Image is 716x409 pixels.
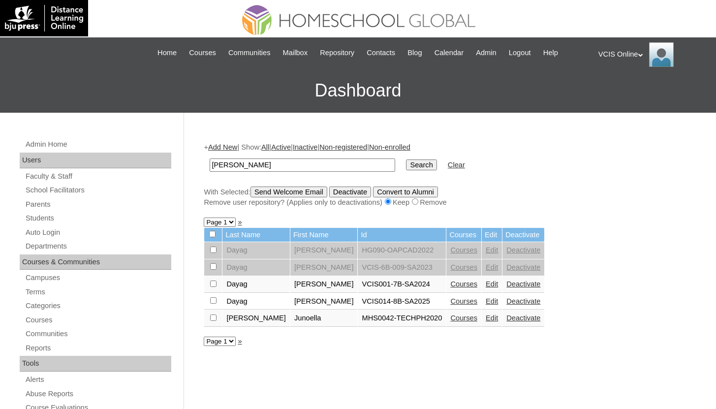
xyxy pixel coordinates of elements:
td: [PERSON_NAME] [290,259,358,276]
span: Mailbox [283,47,308,59]
a: Deactivate [506,314,540,322]
a: Abuse Reports [25,388,171,400]
td: VCIS014-8B-SA2025 [358,293,446,310]
a: Faculty & Staff [25,170,171,183]
span: Calendar [435,47,464,59]
td: Dayag [222,259,290,276]
a: Active [271,143,291,151]
span: Logout [509,47,531,59]
td: Last Name [222,228,290,242]
div: Courses & Communities [20,254,171,270]
a: Help [538,47,563,59]
td: HG090-OAPCAD2022 [358,242,446,259]
div: + | Show: | | | | [204,142,691,207]
a: Calendar [430,47,468,59]
a: Clear [448,161,465,169]
td: Dayag [222,242,290,259]
a: Reports [25,342,171,354]
div: VCIS Online [598,42,706,67]
a: Campuses [25,272,171,284]
a: School Facilitators [25,184,171,196]
a: Deactivate [506,246,540,254]
td: MHS0042-TECHPH2020 [358,310,446,327]
a: Add New [208,143,237,151]
a: All [261,143,269,151]
a: » [238,337,242,345]
td: First Name [290,228,358,242]
a: Courses [25,314,171,326]
img: VCIS Online Admin [649,42,674,67]
a: Auto Login [25,226,171,239]
td: [PERSON_NAME] [222,310,290,327]
a: Edit [486,246,498,254]
span: Blog [407,47,422,59]
h3: Dashboard [5,68,711,113]
a: Blog [403,47,427,59]
a: Courses [450,297,477,305]
a: Deactivate [506,280,540,288]
div: With Selected: [204,187,691,208]
a: Edit [486,314,498,322]
a: Terms [25,286,171,298]
a: Courses [450,263,477,271]
a: Deactivate [506,263,540,271]
a: Parents [25,198,171,211]
td: VCIS001-7B-SA2024 [358,276,446,293]
div: Remove user repository? (Applies only to deactivations) Keep Remove [204,197,691,208]
span: Repository [320,47,354,59]
span: Home [157,47,177,59]
td: Junoella [290,310,358,327]
a: Inactive [293,143,318,151]
a: Communities [25,328,171,340]
td: [PERSON_NAME] [290,276,358,293]
td: [PERSON_NAME] [290,293,358,310]
a: Communities [223,47,276,59]
a: Repository [315,47,359,59]
span: Admin [476,47,497,59]
input: Search [406,159,436,170]
a: Categories [25,300,171,312]
a: Edit [486,280,498,288]
div: Users [20,153,171,168]
a: Logout [504,47,536,59]
a: Home [153,47,182,59]
a: Mailbox [278,47,313,59]
span: Courses [189,47,216,59]
a: Edit [486,263,498,271]
td: Dayag [222,276,290,293]
div: Tools [20,356,171,372]
input: Send Welcome Email [250,187,327,197]
a: Courses [450,246,477,254]
a: Admin Home [25,138,171,151]
span: Communities [228,47,271,59]
img: logo-white.png [5,5,83,31]
a: Departments [25,240,171,252]
a: Courses [450,314,477,322]
span: Contacts [367,47,395,59]
td: Courses [446,228,481,242]
a: » [238,218,242,226]
td: [PERSON_NAME] [290,242,358,259]
input: Convert to Alumni [373,187,438,197]
a: Courses [184,47,221,59]
span: Help [543,47,558,59]
td: Edit [482,228,502,242]
input: Search [210,158,395,172]
a: Edit [486,297,498,305]
a: Non-enrolled [369,143,410,151]
a: Contacts [362,47,400,59]
input: Deactivate [329,187,371,197]
td: Id [358,228,446,242]
a: Admin [471,47,501,59]
a: Courses [450,280,477,288]
a: Students [25,212,171,224]
td: VCIS-6B-009-SA2023 [358,259,446,276]
a: Non-registered [319,143,367,151]
td: Dayag [222,293,290,310]
a: Deactivate [506,297,540,305]
a: Alerts [25,374,171,386]
td: Deactivate [502,228,544,242]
